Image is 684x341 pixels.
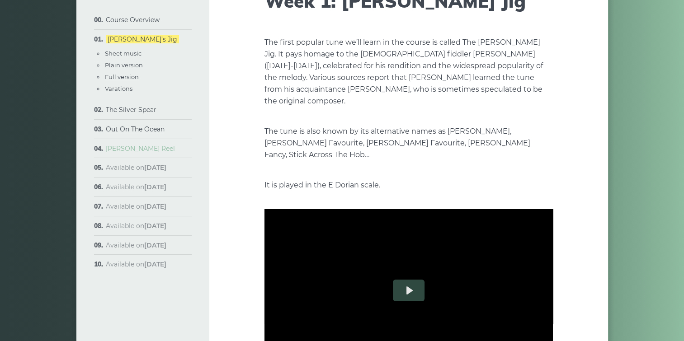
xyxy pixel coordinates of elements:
[106,222,166,230] span: Available on
[144,163,166,172] strong: [DATE]
[106,260,166,268] span: Available on
[106,163,166,172] span: Available on
[264,126,553,161] p: The tune is also known by its alternative names as [PERSON_NAME], [PERSON_NAME] Favourite, [PERSO...
[106,202,166,210] span: Available on
[144,183,166,191] strong: [DATE]
[105,50,142,57] a: Sheet music
[106,125,165,133] a: Out On The Ocean
[106,106,156,114] a: The Silver Spear
[144,241,166,249] strong: [DATE]
[144,202,166,210] strong: [DATE]
[105,61,143,69] a: Plain version
[144,260,166,268] strong: [DATE]
[106,16,160,24] a: Course Overview
[106,145,175,153] a: [PERSON_NAME] Reel
[144,222,166,230] strong: [DATE]
[106,241,166,249] span: Available on
[264,37,553,107] p: The first popular tune we’ll learn in the course is called The [PERSON_NAME] Jig. It pays homage ...
[106,183,166,191] span: Available on
[106,35,179,43] a: [PERSON_NAME]’s Jig
[264,179,553,191] p: It is played in the E Dorian scale.
[105,85,132,92] a: Varations
[105,73,139,80] a: Full version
